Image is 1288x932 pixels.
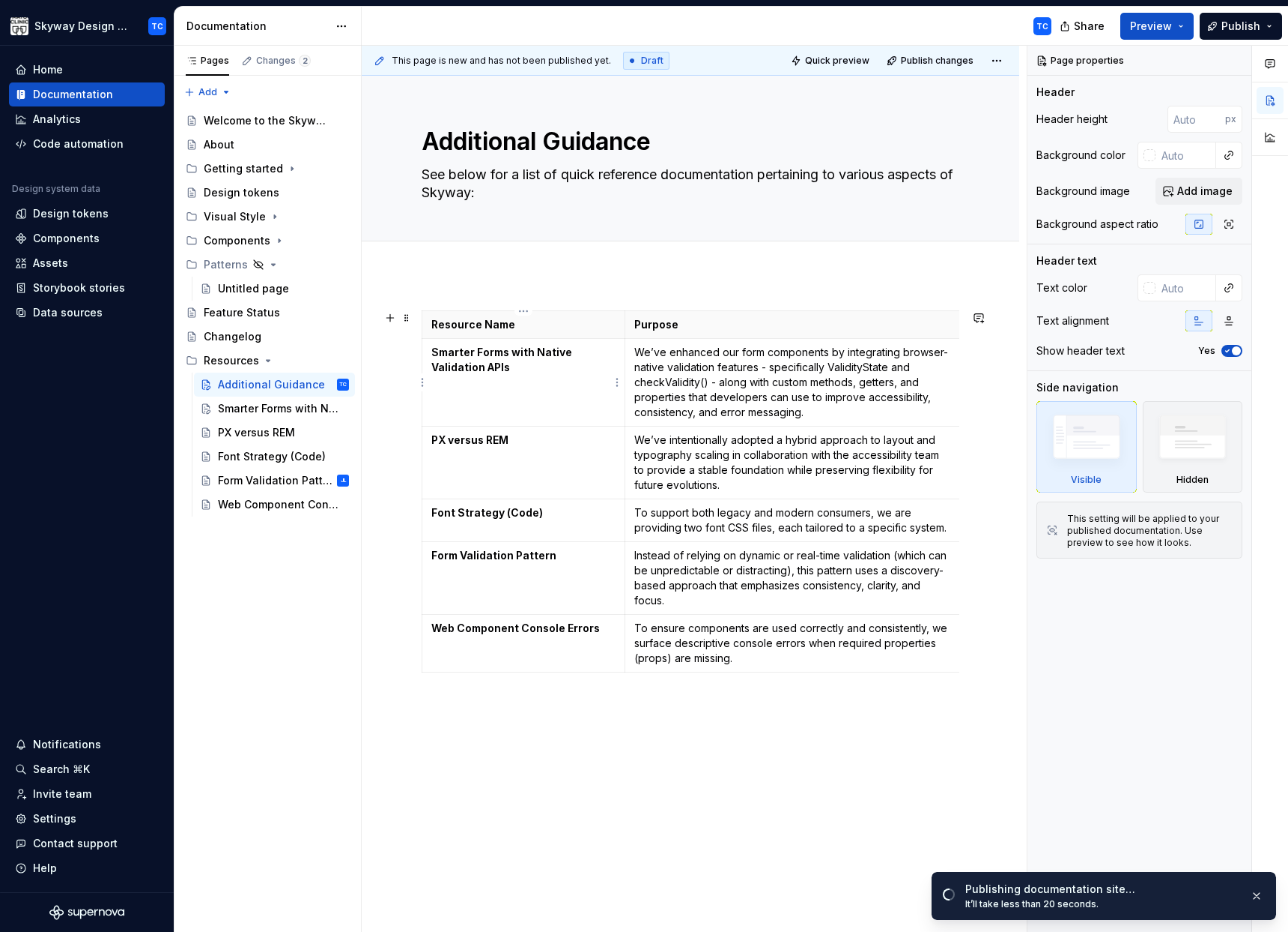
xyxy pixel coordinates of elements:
[1120,13,1194,40] button: Preview
[33,112,81,127] div: Analytics
[1143,401,1243,493] div: Hidden
[965,882,1238,897] div: Publishing documentation site…
[198,86,217,98] span: Add
[299,55,311,67] span: 2
[204,353,259,368] div: Resources
[33,206,109,221] div: Design tokens
[218,401,341,416] div: Smarter Forms with Native Validation APIs
[194,421,355,445] a: PX versus REM
[634,621,953,666] p: To ensure components are used correctly and consistently, we surface descriptive console errors w...
[180,253,355,277] div: Patterns
[180,157,355,181] div: Getting started
[33,811,76,826] div: Settings
[151,20,163,32] div: TC
[12,183,100,195] div: Design system data
[1036,280,1087,295] div: Text color
[33,256,68,271] div: Assets
[9,276,165,300] a: Storybook stories
[204,137,234,152] div: About
[194,277,355,301] a: Untitled page
[33,87,113,102] div: Documentation
[1198,345,1215,357] label: Yes
[33,787,91,802] div: Invite team
[194,373,355,397] a: Additional GuidanceTC
[33,280,125,295] div: Storybook stories
[180,229,355,253] div: Components
[1074,19,1105,34] span: Share
[882,50,980,71] button: Publish changes
[194,397,355,421] a: Smarter Forms with Native Validation APIs
[204,209,266,224] div: Visual Style
[218,281,289,296] div: Untitled page
[1155,142,1216,169] input: Auto
[9,251,165,275] a: Assets
[186,55,229,67] div: Pages
[9,832,165,856] button: Contact support
[9,132,165,156] a: Code automation
[204,113,327,128] div: Welcome to the Skyway Design System!
[1130,19,1172,34] span: Preview
[1036,401,1137,493] div: Visible
[204,185,279,200] div: Design tokens
[634,433,953,493] p: We’ve intentionally adopted a hybrid approach to layout and typography scaling in collaboration w...
[204,305,280,320] div: Feature Status
[204,329,261,344] div: Changelog
[431,433,508,446] strong: PX versus REM
[1200,13,1282,40] button: Publish
[218,497,341,512] div: Web Component Console Errors
[1036,313,1109,328] div: Text alignment
[339,377,347,392] div: TC
[194,493,355,517] a: Web Component Console Errors
[1036,85,1075,100] div: Header
[431,317,616,332] p: Resource Name
[1036,148,1126,163] div: Background color
[419,163,956,205] textarea: See below for a list of quick reference documentation pertaining to various aspects of Skyway:
[9,226,165,250] a: Components
[9,807,165,831] a: Settings
[1221,19,1260,34] span: Publish
[204,257,248,272] div: Patterns
[33,861,57,876] div: Help
[33,762,90,777] div: Search ⌘K
[9,856,165,880] button: Help
[1036,380,1119,395] div: Side navigation
[1052,13,1114,40] button: Share
[1036,184,1130,199] div: Background image
[1036,112,1108,127] div: Header height
[786,50,876,71] button: Quick preview
[9,782,165,806] a: Invite team
[1155,274,1216,301] input: Auto
[33,737,101,752] div: Notifications
[9,301,165,325] a: Data sources
[419,124,956,160] textarea: Additional Guidance
[9,202,165,226] a: Design tokens
[180,349,355,373] div: Resources
[33,62,63,77] div: Home
[180,181,355,205] a: Design tokens
[180,133,355,157] a: About
[1225,113,1236,125] p: px
[431,346,574,373] strong: Smarter Forms with Native Validation APIs
[180,109,355,517] div: Page tree
[965,898,1238,910] div: It’ll take less than 20 seconds.
[1177,184,1233,199] span: Add image
[3,10,171,42] button: Skyway Design SystemTC
[180,109,355,133] a: Welcome to the Skyway Design System!
[1155,178,1242,205] button: Add image
[805,55,869,67] span: Quick preview
[180,82,236,103] button: Add
[9,82,165,106] a: Documentation
[634,548,953,608] p: Instead of relying on dynamic or real-time validation (which can be unpredictable or distracting)...
[1036,20,1048,32] div: TC
[194,445,355,469] a: Font Strategy (Code)
[204,161,283,176] div: Getting started
[431,506,543,519] strong: Font Strategy (Code)
[49,905,124,920] svg: Supernova Logo
[256,55,311,67] div: Changes
[1176,474,1209,486] div: Hidden
[341,473,346,488] div: JL
[634,505,953,535] p: To support both legacy and modern consumers, we are providing two font CSS files, each tailored t...
[10,17,28,35] img: 7d2f9795-fa08-4624-9490-5a3f7218a56a.png
[33,231,100,246] div: Components
[9,107,165,131] a: Analytics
